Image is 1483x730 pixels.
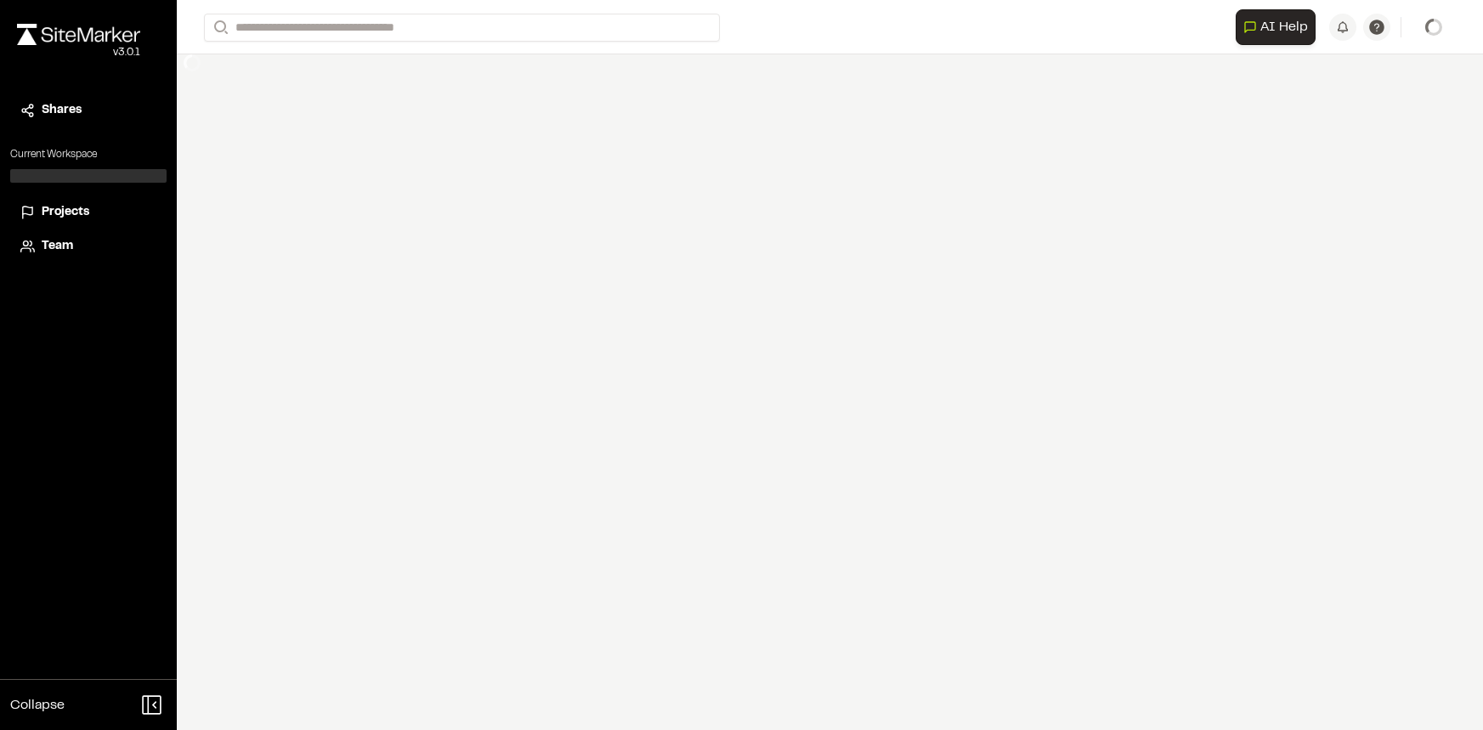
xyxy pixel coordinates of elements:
a: Projects [20,203,156,222]
span: Collapse [10,695,65,716]
p: Current Workspace [10,147,167,162]
span: Team [42,237,73,256]
img: rebrand.png [17,24,140,45]
a: Team [20,237,156,256]
button: Open AI Assistant [1236,9,1316,45]
span: Projects [42,203,89,222]
button: Search [204,14,235,42]
div: Oh geez...please don't... [17,45,140,60]
div: Open AI Assistant [1236,9,1322,45]
a: Shares [20,101,156,120]
span: AI Help [1260,17,1308,37]
span: Shares [42,101,82,120]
